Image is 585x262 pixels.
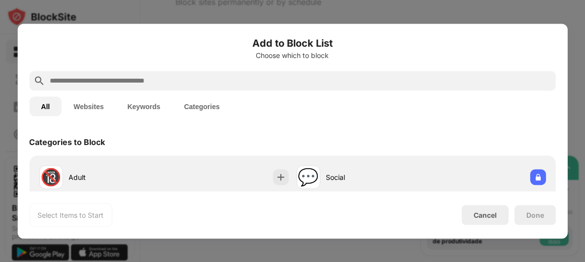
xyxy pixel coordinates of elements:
div: Social [326,172,421,182]
div: Done [526,211,544,219]
div: 🔞 [40,167,61,187]
button: All [29,96,62,116]
div: 💬 [298,167,318,187]
div: Choose which to block [29,51,555,59]
div: Adult [69,172,164,182]
div: Select Items to Start [37,210,103,220]
button: Websites [62,96,115,116]
div: Categories to Block [29,137,105,146]
div: Cancel [474,211,497,219]
img: search.svg [33,75,45,87]
button: Categories [172,96,231,116]
button: Keywords [115,96,172,116]
h6: Add to Block List [29,35,555,50]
